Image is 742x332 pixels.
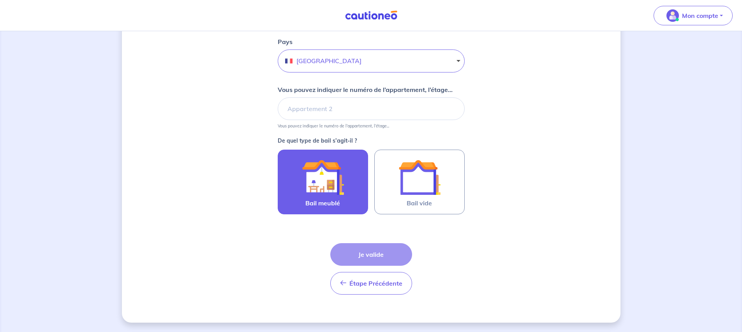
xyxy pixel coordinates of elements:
p: Vous pouvez indiquer le numéro de l’appartement, l’étage... [278,85,453,94]
p: Vous pouvez indiquer le numéro de l’appartement, l’étage... [278,123,389,129]
span: Bail meublé [305,198,340,208]
button: illu_account_valid_menu.svgMon compte [654,6,733,25]
button: [GEOGRAPHIC_DATA] [278,49,465,72]
img: illu_furnished_lease.svg [302,156,344,198]
label: Pays [278,37,293,46]
p: De quel type de bail s’agit-il ? [278,138,465,143]
span: Étape Précédente [349,279,402,287]
span: Bail vide [407,198,432,208]
input: Appartement 2 [278,97,465,120]
p: Mon compte [682,11,718,20]
img: illu_account_valid_menu.svg [666,9,679,22]
button: Étape Précédente [330,272,412,295]
img: illu_empty_lease.svg [398,156,441,198]
img: Cautioneo [342,11,400,20]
